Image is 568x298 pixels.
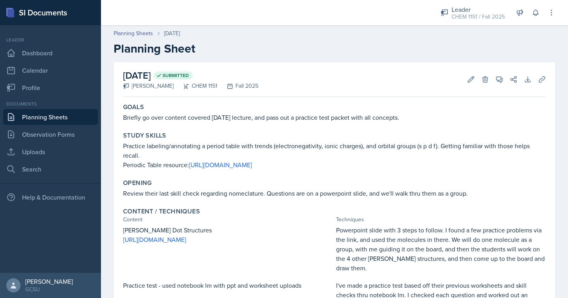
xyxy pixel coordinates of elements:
a: Dashboard [3,45,98,61]
div: Leader [3,36,98,43]
p: Powerpoint slide with 3 steps to follow. I found a few practice problems via the link, and used t... [336,225,546,273]
div: GCSU [25,285,73,293]
div: [DATE] [164,29,180,38]
a: [URL][DOMAIN_NAME] [189,160,252,169]
div: [PERSON_NAME] [25,277,73,285]
p: Practice labeling/annotating a period table with trends (electronegativity, ionic charges), and o... [123,141,546,160]
a: Uploads [3,144,98,160]
span: Submitted [163,72,189,79]
a: Calendar [3,62,98,78]
label: Opening [123,179,152,187]
label: Content / Techniques [123,207,200,215]
p: Review their last skill check regarding nomeclature. Questions are on a powerpoint slide, and we'... [123,189,546,198]
p: [PERSON_NAME] Dot Structures [123,225,333,235]
a: [URL][DOMAIN_NAME] [123,235,186,244]
div: Documents [3,100,98,108]
div: Fall 2025 [217,82,258,90]
h2: Planning Sheet [114,41,555,56]
h2: [DATE] [123,68,258,83]
a: Planning Sheets [114,29,153,38]
a: Planning Sheets [3,109,98,125]
div: CHEM 1151 [174,82,217,90]
a: Observation Forms [3,126,98,142]
p: Practice test - used notebook lm with ppt and worksheet uploads [123,281,333,290]
div: Techniques [336,215,546,224]
label: Study Skills [123,132,166,140]
label: Goals [123,103,144,111]
p: Briefly go over content covered [DATE] lecture, and pass out a practice test packet with all conc... [123,113,546,122]
div: Leader [452,5,505,14]
div: CHEM 1151 / Fall 2025 [452,13,505,21]
div: Help & Documentation [3,189,98,205]
a: Search [3,161,98,177]
div: Content [123,215,333,224]
a: Profile [3,80,98,96]
p: Periodic Table resource: [123,160,546,170]
div: [PERSON_NAME] [123,82,174,90]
